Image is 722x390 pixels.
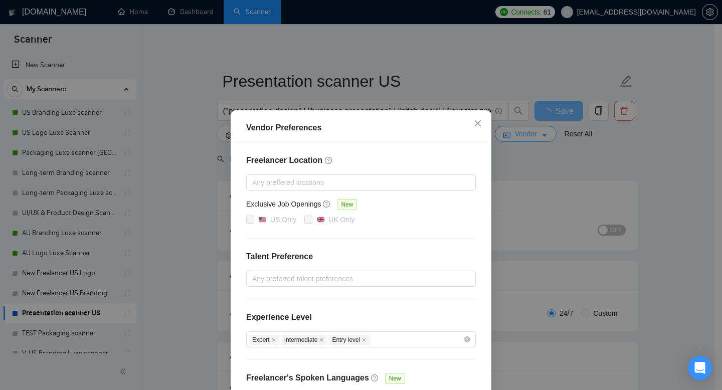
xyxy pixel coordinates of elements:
h4: Freelancer's Spoken Languages [246,372,369,384]
span: question-circle [325,156,333,164]
span: close [474,119,482,127]
span: Intermediate [281,335,328,345]
span: close [319,337,324,342]
h4: Experience Level [246,311,312,323]
span: Entry level [328,335,370,345]
h4: Talent Preference [246,251,476,263]
span: New [385,373,405,384]
h5: Exclusive Job Openings [246,199,321,210]
div: Vendor Preferences [246,122,476,134]
h4: Freelancer Location [246,154,476,166]
img: 🇺🇸 [259,216,266,223]
img: 🇬🇧 [317,216,324,223]
div: Open Intercom Messenger [688,356,712,380]
span: close [271,337,276,342]
span: question-circle [323,200,331,208]
div: UK Only [328,214,354,225]
button: Close [464,110,491,137]
span: close-circle [464,336,470,342]
div: US Only [270,214,296,225]
span: Expert [249,335,280,345]
span: question-circle [371,374,379,382]
span: close [362,337,367,342]
span: New [337,199,357,210]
